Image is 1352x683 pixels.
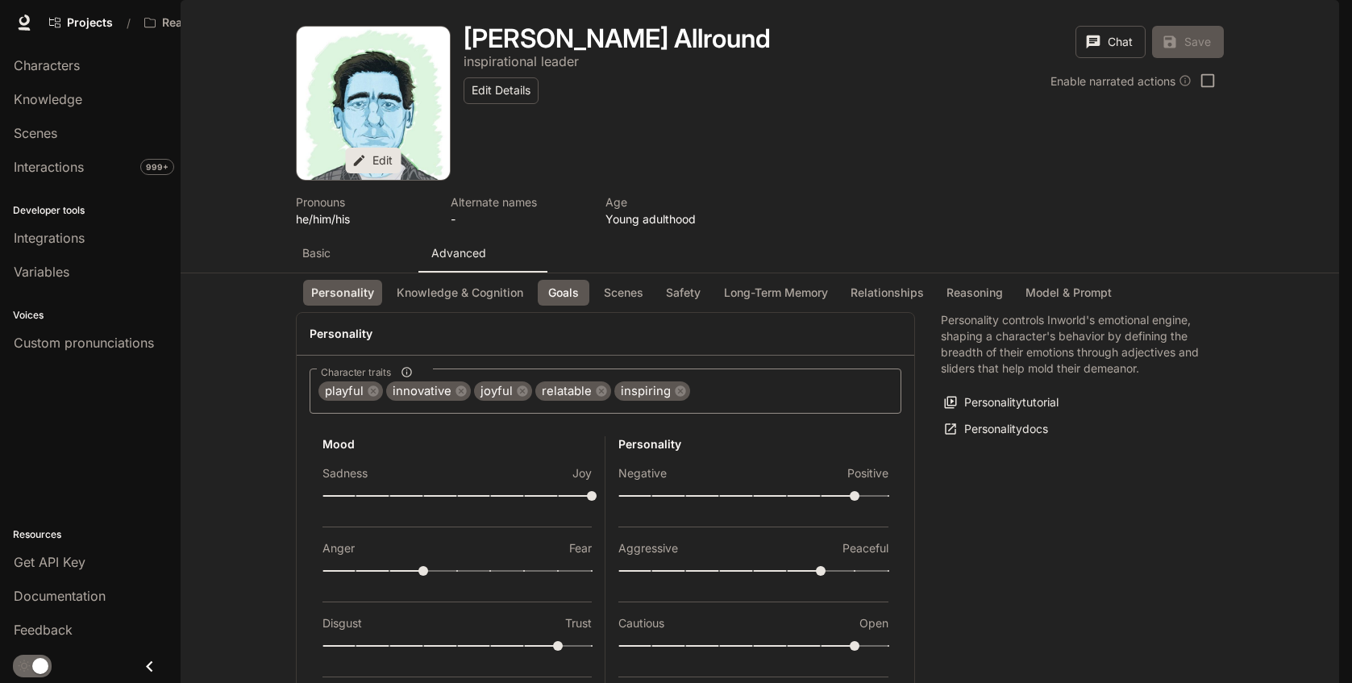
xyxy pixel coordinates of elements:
h6: Personality [618,436,888,452]
div: / [120,15,137,31]
p: Aggressive [618,540,678,556]
h6: Mood [322,436,592,452]
button: Open character details dialog [464,26,771,52]
div: inspiring [614,381,690,401]
div: Avatar image [297,27,450,180]
span: playful [318,382,370,401]
button: Edit [345,148,401,174]
button: Reasoning [938,280,1011,306]
button: Personality [303,280,382,306]
button: Safety [658,280,709,306]
span: joyful [474,382,519,401]
p: he/him/his [296,210,431,227]
button: Edit Details [464,77,539,104]
p: Young adulthood [605,210,741,227]
p: Basic [302,245,331,261]
span: inspiring [614,382,677,401]
p: - [451,210,586,227]
button: Open character details dialog [296,194,431,227]
p: Age [605,194,741,210]
p: Sadness [322,465,368,481]
a: Personalitydocs [941,416,1052,443]
p: Alternate names [451,194,586,210]
button: Knowledge & Cognition [389,280,531,306]
span: relatable [535,382,598,401]
button: Model & Prompt [1017,280,1120,306]
button: Open workspace menu [137,6,260,39]
p: Negative [618,465,667,481]
a: Go to projects [42,6,120,39]
h1: [PERSON_NAME] Allround [464,23,771,54]
p: Advanced [431,245,486,261]
p: Trust [565,615,592,631]
button: Personalitytutorial [941,389,1063,416]
p: Anger [322,540,355,556]
button: Long-Term Memory [716,280,836,306]
div: innovative [386,381,471,401]
button: Character traits [396,361,418,383]
p: inspirational leader [464,53,579,69]
button: Scenes [596,280,651,306]
span: innovative [386,382,458,401]
p: Joy [572,465,592,481]
p: Reality Crisis [162,16,235,30]
p: Pronouns [296,194,431,210]
div: Enable narrated actions [1050,73,1192,90]
p: Disgust [322,615,362,631]
button: Open character details dialog [464,52,579,71]
p: Personality controls Inworld's emotional engine, shaping a character's behavior by defining the b... [941,312,1199,377]
p: Peaceful [842,540,888,556]
button: Chat [1075,26,1146,58]
p: Open [859,615,888,631]
h4: Personality [310,326,901,342]
span: Projects [67,16,113,30]
p: Fear [569,540,592,556]
button: Goals [538,280,589,306]
span: Character traits [321,365,391,379]
button: Relationships [842,280,932,306]
button: Open character details dialog [451,194,586,227]
div: joyful [474,381,532,401]
button: Open character avatar dialog [297,27,450,180]
p: Positive [847,465,888,481]
div: playful [318,381,383,401]
p: Cautious [618,615,664,631]
button: Open character details dialog [605,194,741,227]
div: relatable [535,381,611,401]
